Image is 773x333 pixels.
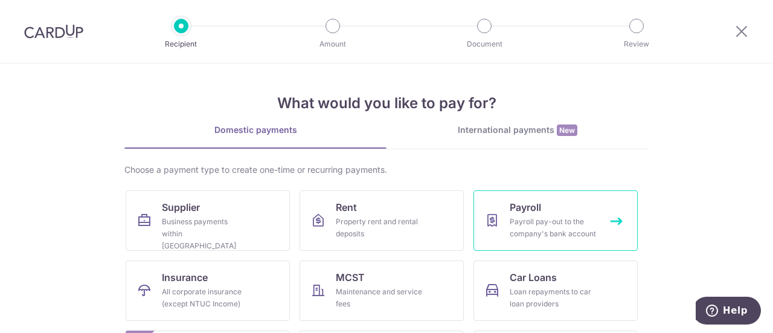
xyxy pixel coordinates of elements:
div: Maintenance and service fees [336,286,423,310]
div: All corporate insurance (except NTUC Income) [162,286,249,310]
span: Insurance [162,270,208,285]
p: Review [592,38,681,50]
div: Choose a payment type to create one-time or recurring payments. [124,164,649,176]
span: MCST [336,270,365,285]
p: Recipient [136,38,226,50]
a: InsuranceAll corporate insurance (except NTUC Income) [126,260,290,321]
iframe: Opens a widget where you can find more information [696,297,761,327]
p: Document [440,38,529,50]
a: PayrollPayroll pay-out to the company's bank account [473,190,638,251]
span: Rent [336,200,357,215]
span: Car Loans [510,270,557,285]
a: SupplierBusiness payments within [GEOGRAPHIC_DATA] [126,190,290,251]
a: Car LoansLoan repayments to car loan providers [473,260,638,321]
div: Business payments within [GEOGRAPHIC_DATA] [162,216,249,252]
div: Payroll pay-out to the company's bank account [510,216,597,240]
div: Loan repayments to car loan providers [510,286,597,310]
p: Amount [288,38,377,50]
div: Property rent and rental deposits [336,216,423,240]
div: Domestic payments [124,124,386,136]
div: International payments [386,124,649,137]
h4: What would you like to pay for? [124,92,649,114]
span: New [557,124,577,136]
span: Supplier [162,200,200,215]
span: Payroll [510,200,541,215]
img: CardUp [24,24,83,39]
a: RentProperty rent and rental deposits [300,190,464,251]
a: MCSTMaintenance and service fees [300,260,464,321]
